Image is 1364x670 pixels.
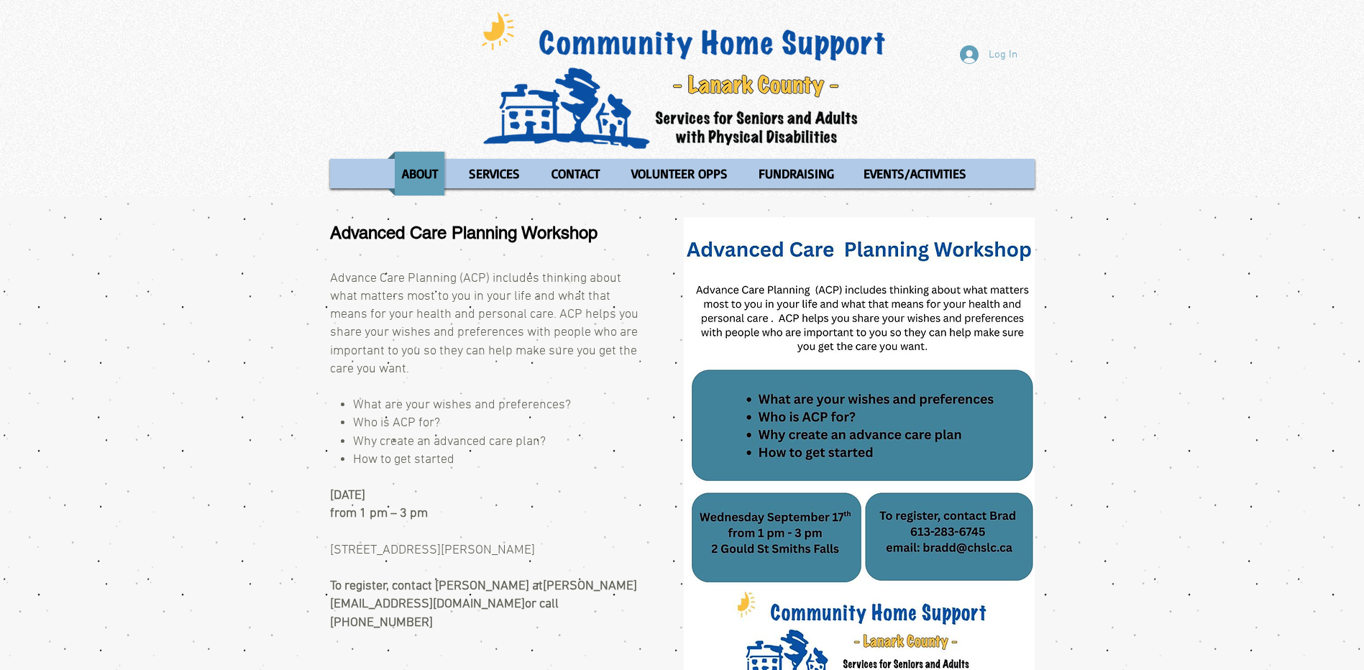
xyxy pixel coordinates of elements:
span: What are your wishes and preferences? [353,398,571,413]
p: SERVICES [462,152,526,196]
span: Who is ACP for? [353,416,440,431]
span: Why create an advanced care plan? [353,434,546,449]
span: [DATE] from 1 pm – 3 pm [330,488,428,521]
a: EVENTS/ACTIVITIES [850,152,980,196]
a: FUNDRAISING [745,152,846,196]
span: To register, contact [PERSON_NAME] at or call [PHONE_NUMBER] [330,579,637,630]
span: Advanced Care Planning Workshop [330,223,598,242]
p: FUNDRAISING [752,152,841,196]
p: ABOUT [395,152,444,196]
span: [STREET_ADDRESS][PERSON_NAME] [330,543,535,558]
span: Advance Care Planning (ACP) includes thinking about what matters most to you in your life and wha... [330,271,638,377]
span: Log In [984,47,1022,63]
a: VOLUNTEER OPPS [618,152,741,196]
span: How to get started ​ [353,452,454,467]
a: CONTACT [537,152,614,196]
a: ABOUT [388,152,452,196]
p: CONTACT [545,152,606,196]
p: EVENTS/ACTIVITIES [857,152,973,196]
p: VOLUNTEER OPPS [625,152,734,196]
nav: Site [330,152,1035,196]
button: Log In [950,41,1027,68]
a: SERVICES [455,152,534,196]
